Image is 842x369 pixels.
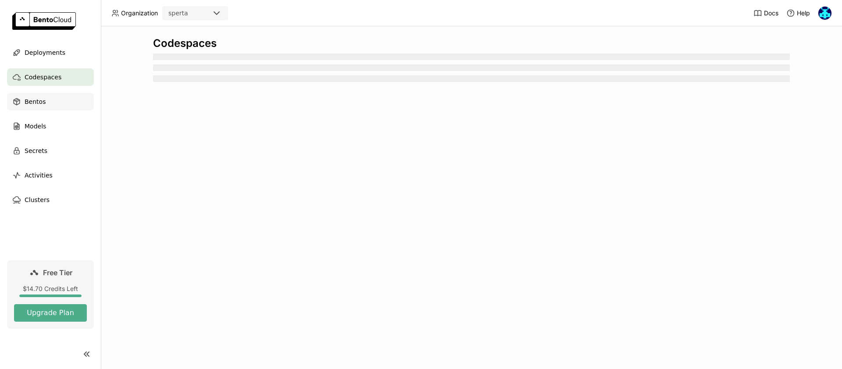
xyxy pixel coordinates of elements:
[7,44,94,61] a: Deployments
[7,167,94,184] a: Activities
[14,304,87,322] button: Upgrade Plan
[189,9,190,18] input: Selected sperta.
[25,96,46,107] span: Bentos
[12,12,76,30] img: logo
[25,145,47,156] span: Secrets
[764,9,778,17] span: Docs
[797,9,810,17] span: Help
[753,9,778,18] a: Docs
[25,121,46,131] span: Models
[25,72,61,82] span: Codespaces
[818,7,831,20] img: Yifu Diao
[7,191,94,209] a: Clusters
[7,68,94,86] a: Codespaces
[786,9,810,18] div: Help
[43,268,72,277] span: Free Tier
[153,37,790,50] div: Codespaces
[7,142,94,160] a: Secrets
[7,117,94,135] a: Models
[168,9,188,18] div: sperta
[25,170,53,181] span: Activities
[121,9,158,17] span: Organization
[14,285,87,293] div: $14.70 Credits Left
[25,47,65,58] span: Deployments
[7,260,94,329] a: Free Tier$14.70 Credits LeftUpgrade Plan
[7,93,94,110] a: Bentos
[25,195,50,205] span: Clusters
